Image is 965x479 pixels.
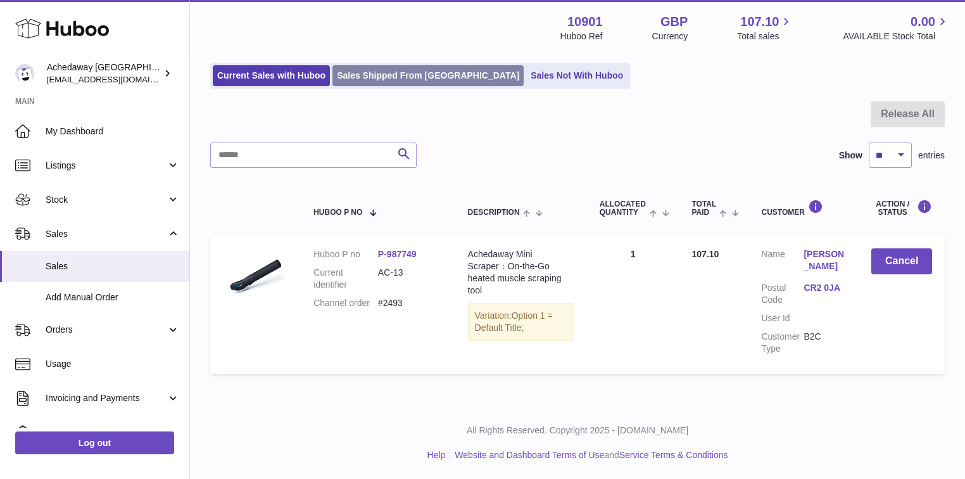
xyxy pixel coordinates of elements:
dt: Current identifier [313,267,378,291]
a: Website and Dashboard Terms of Use [455,450,604,460]
div: Customer [761,200,846,217]
dd: AC-13 [378,267,443,291]
dt: Channel order [313,297,378,309]
span: 107.10 [740,13,779,30]
dt: Name [761,248,804,276]
a: Sales Shipped From [GEOGRAPHIC_DATA] [332,65,524,86]
li: and [450,449,728,461]
span: 107.10 [691,249,719,259]
strong: GBP [660,13,688,30]
span: Listings [46,160,167,172]
span: AVAILABLE Stock Total [843,30,950,42]
a: 0.00 AVAILABLE Stock Total [843,13,950,42]
span: Option 1 = Default Title; [475,310,553,333]
span: Total sales [737,30,793,42]
dt: Postal Code [761,282,804,306]
dd: #2493 [378,297,443,309]
div: Currency [652,30,688,42]
span: ALLOCATED Quantity [600,200,646,217]
span: Cases [46,426,180,438]
img: musclescraper_750x_c42b3404-e4d5-48e3-b3b1-8be745232369.png [223,248,286,312]
dt: Huboo P no [313,248,378,260]
div: Achedaway [GEOGRAPHIC_DATA] [47,61,161,86]
span: Usage [46,358,180,370]
span: Stock [46,194,167,206]
span: Sales [46,228,167,240]
span: Orders [46,324,167,336]
dt: User Id [761,312,804,324]
dt: Customer Type [761,331,804,355]
span: Sales [46,260,180,272]
a: Current Sales with Huboo [213,65,330,86]
a: Help [427,450,446,460]
img: admin@newpb.co.uk [15,64,34,83]
dd: B2C [804,331,846,355]
a: Log out [15,431,174,454]
div: Variation: [468,303,574,341]
div: Huboo Ref [560,30,603,42]
span: Total paid [691,200,716,217]
a: Sales Not With Huboo [526,65,628,86]
span: Description [468,208,520,217]
span: Huboo P no [313,208,362,217]
div: Action / Status [871,200,932,217]
button: Cancel [871,248,932,274]
a: [PERSON_NAME] [804,248,846,272]
span: Invoicing and Payments [46,392,167,404]
strong: 10901 [567,13,603,30]
div: Achedaway Mini Scraper：On-the-Go heated muscle scraping tool [468,248,574,297]
span: Add Manual Order [46,291,180,303]
a: 107.10 Total sales [737,13,793,42]
p: All Rights Reserved. Copyright 2025 - [DOMAIN_NAME] [200,425,955,437]
span: [EMAIL_ADDRESS][DOMAIN_NAME] [47,74,186,84]
a: Service Terms & Conditions [619,450,728,460]
td: 1 [587,236,679,373]
label: Show [839,150,862,162]
span: 0.00 [911,13,935,30]
a: P-987749 [378,249,417,259]
span: entries [918,150,945,162]
a: CR2 0JA [804,282,846,294]
span: My Dashboard [46,125,180,137]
